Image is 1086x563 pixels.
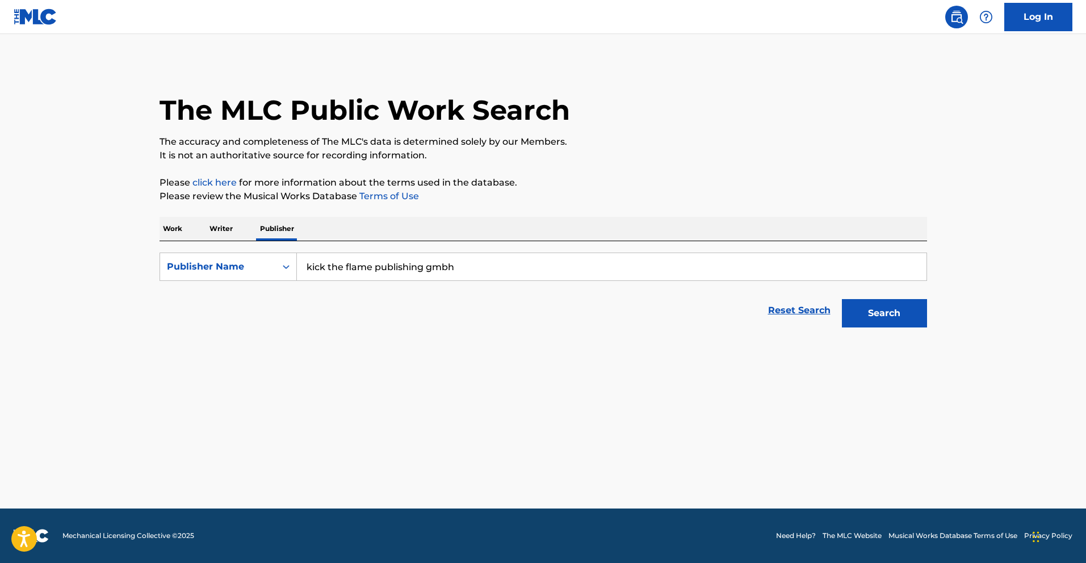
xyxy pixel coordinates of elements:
[762,298,836,323] a: Reset Search
[192,177,237,188] a: click here
[206,217,236,241] p: Writer
[160,176,927,190] p: Please for more information about the terms used in the database.
[1029,509,1086,563] div: Chat-Widget
[823,531,882,541] a: The MLC Website
[888,531,1017,541] a: Musical Works Database Terms of Use
[776,531,816,541] a: Need Help?
[62,531,194,541] span: Mechanical Licensing Collective © 2025
[160,149,927,162] p: It is not an authoritative source for recording information.
[160,217,186,241] p: Work
[357,191,419,201] a: Terms of Use
[842,299,927,327] button: Search
[160,135,927,149] p: The accuracy and completeness of The MLC's data is determined solely by our Members.
[979,10,993,24] img: help
[975,6,997,28] div: Help
[1033,520,1039,554] div: Ziehen
[1029,509,1086,563] iframe: Chat Widget
[160,93,570,127] h1: The MLC Public Work Search
[950,10,963,24] img: search
[160,253,927,333] form: Search Form
[1024,531,1072,541] a: Privacy Policy
[167,260,269,274] div: Publisher Name
[160,190,927,203] p: Please review the Musical Works Database
[257,217,297,241] p: Publisher
[945,6,968,28] a: Public Search
[1004,3,1072,31] a: Log In
[14,9,57,25] img: MLC Logo
[14,529,49,543] img: logo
